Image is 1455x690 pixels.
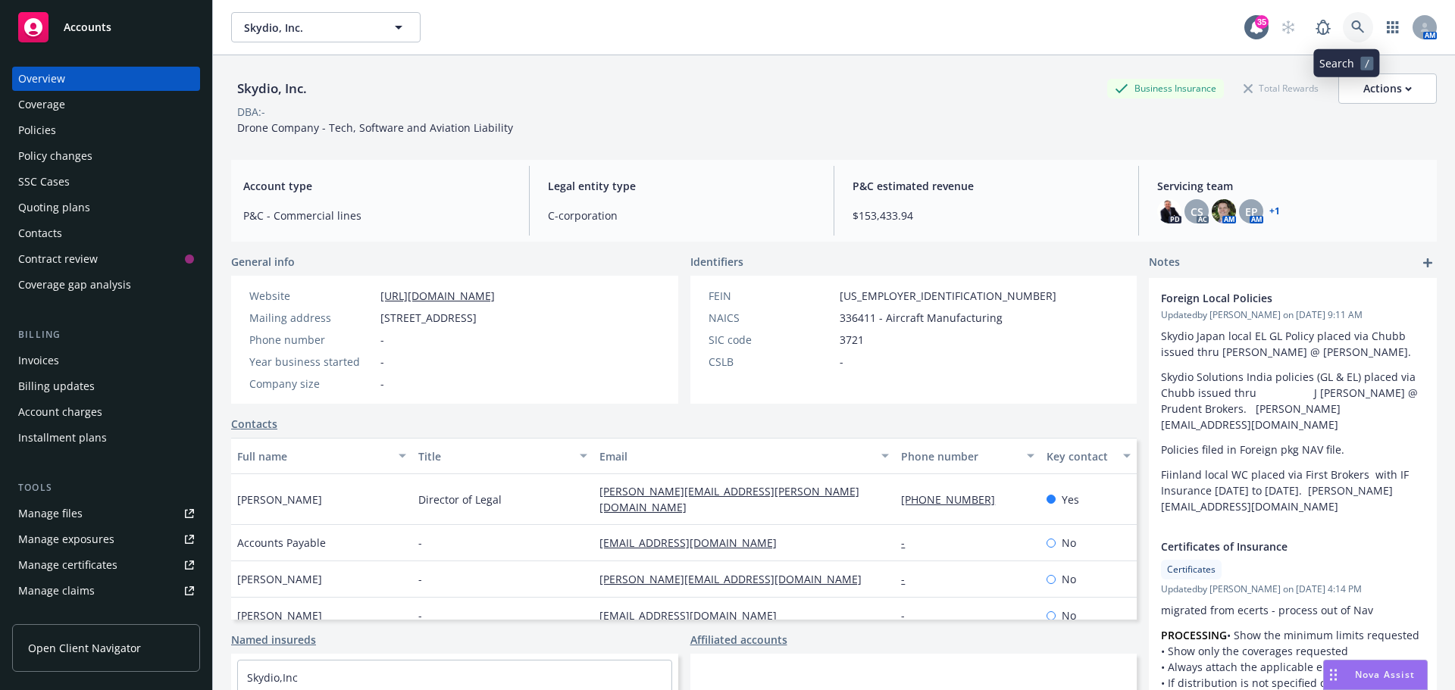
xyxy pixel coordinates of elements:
[1419,254,1437,272] a: add
[64,21,111,33] span: Accounts
[1378,12,1408,42] a: Switch app
[237,535,326,551] span: Accounts Payable
[18,195,90,220] div: Quoting plans
[1149,278,1437,526] div: Foreign Local PoliciesUpdatedby [PERSON_NAME] on [DATE] 9:11 AMSkydio Japan local EL GL Policy pl...
[380,332,384,348] span: -
[18,348,59,373] div: Invoices
[1338,73,1437,104] button: Actions
[12,426,200,450] a: Installment plans
[249,376,374,392] div: Company size
[709,332,834,348] div: SIC code
[895,438,1040,474] button: Phone number
[1040,438,1137,474] button: Key contact
[12,247,200,271] a: Contract review
[18,92,65,117] div: Coverage
[709,354,834,370] div: CSLB
[237,607,322,623] span: [PERSON_NAME]
[853,178,1120,194] span: P&C estimated revenue
[840,332,864,348] span: 3721
[249,288,374,304] div: Website
[1324,660,1343,689] div: Drag to move
[18,579,95,603] div: Manage claims
[237,104,265,120] div: DBA: -
[249,354,374,370] div: Year business started
[1363,74,1412,103] div: Actions
[231,79,313,98] div: Skydio, Inc.
[599,572,874,586] a: [PERSON_NAME][EMAIL_ADDRESS][DOMAIN_NAME]
[1047,448,1114,464] div: Key contact
[12,92,200,117] a: Coverage
[1161,467,1425,514] p: Fiinland local WC placed via First Brokers with IF Insurance [DATE] to [DATE]. [PERSON_NAME][EMAI...
[709,310,834,326] div: NAICS
[1191,204,1203,220] span: CS
[418,492,502,507] span: Director of Legal
[418,535,422,551] span: -
[1161,442,1425,457] p: Policies filed in Foreign pkg NAV file.
[18,273,131,297] div: Coverage gap analysis
[380,354,384,370] span: -
[12,374,200,398] a: Billing updates
[12,118,200,142] a: Policies
[853,208,1120,223] span: $153,433.94
[12,501,200,526] a: Manage files
[12,67,200,91] a: Overview
[12,527,200,551] a: Manage exposures
[380,289,495,303] a: [URL][DOMAIN_NAME]
[12,221,200,245] a: Contacts
[244,20,375,36] span: Skydio, Inc.
[1161,369,1425,432] p: Skydio Solutions India policies (GL & EL) placed via Chubb issued thru J [PERSON_NAME] @ Prudent ...
[709,288,834,304] div: FEIN
[418,571,422,587] span: -
[12,480,200,495] div: Tools
[548,208,815,223] span: C-corporation
[18,144,92,168] div: Policy changes
[18,118,56,142] div: Policies
[249,332,374,348] div: Phone number
[548,178,815,194] span: Legal entity type
[18,374,95,398] div: Billing updates
[599,608,789,623] a: [EMAIL_ADDRESS][DOMAIN_NAME]
[237,448,390,464] div: Full name
[1167,563,1216,576] span: Certificates
[593,438,895,474] button: Email
[237,571,322,587] span: [PERSON_NAME]
[412,438,593,474] button: Title
[1062,607,1076,623] span: No
[901,572,917,586] a: -
[1355,668,1415,681] span: Nova Assist
[599,448,872,464] div: Email
[12,144,200,168] a: Policy changes
[18,400,102,424] div: Account charges
[1161,602,1425,618] p: migrated from ecerts - process out of Nav
[18,67,65,91] div: Overview
[18,501,83,526] div: Manage files
[1161,539,1385,554] span: Certificates of Insurance
[418,607,422,623] span: -
[12,400,200,424] a: Account charges
[901,535,917,550] a: -
[18,527,114,551] div: Manage exposures
[1157,178,1425,194] span: Servicing team
[18,553,117,577] div: Manage certificates
[12,170,200,194] a: SSC Cases
[18,426,107,450] div: Installment plans
[1308,12,1338,42] a: Report a Bug
[243,208,511,223] span: P&C - Commercial lines
[28,640,141,656] span: Open Client Navigator
[12,604,200,629] a: Manage BORs
[1212,199,1236,223] img: photo
[231,632,316,648] a: Named insureds
[599,484,859,514] a: [PERSON_NAME][EMAIL_ADDRESS][PERSON_NAME][DOMAIN_NAME]
[12,327,200,342] div: Billing
[249,310,374,326] div: Mailing address
[237,492,322,507] span: [PERSON_NAME]
[12,195,200,220] a: Quoting plans
[237,120,513,135] span: Drone Company - Tech, Software and Aviation Liability
[901,608,917,623] a: -
[1161,628,1227,642] strong: PROCESSING
[1269,207,1280,216] a: +1
[1343,12,1373,42] a: Search
[231,254,295,270] span: General info
[840,288,1056,304] span: [US_EMPLOYER_IDENTIFICATION_NUMBER]
[1062,535,1076,551] span: No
